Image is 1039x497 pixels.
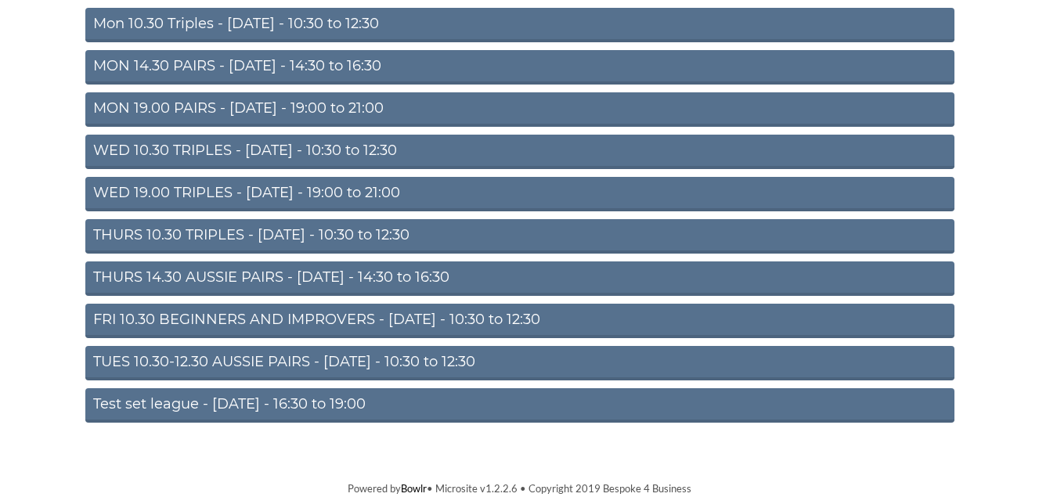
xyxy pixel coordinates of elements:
[85,388,954,423] a: Test set league - [DATE] - 16:30 to 19:00
[85,135,954,169] a: WED 10.30 TRIPLES - [DATE] - 10:30 to 12:30
[85,304,954,338] a: FRI 10.30 BEGINNERS AND IMPROVERS - [DATE] - 10:30 to 12:30
[348,482,691,495] span: Powered by • Microsite v1.2.2.6 • Copyright 2019 Bespoke 4 Business
[85,219,954,254] a: THURS 10.30 TRIPLES - [DATE] - 10:30 to 12:30
[401,482,427,495] a: Bowlr
[85,177,954,211] a: WED 19.00 TRIPLES - [DATE] - 19:00 to 21:00
[85,50,954,85] a: MON 14.30 PAIRS - [DATE] - 14:30 to 16:30
[85,92,954,127] a: MON 19.00 PAIRS - [DATE] - 19:00 to 21:00
[85,8,954,42] a: Mon 10.30 Triples - [DATE] - 10:30 to 12:30
[85,346,954,380] a: TUES 10.30-12.30 AUSSIE PAIRS - [DATE] - 10:30 to 12:30
[85,261,954,296] a: THURS 14.30 AUSSIE PAIRS - [DATE] - 14:30 to 16:30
